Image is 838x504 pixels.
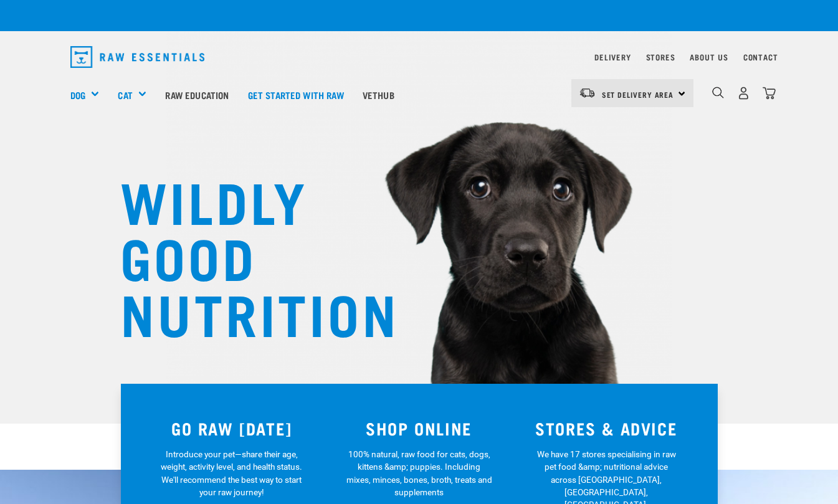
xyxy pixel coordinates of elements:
[146,419,318,438] h3: GO RAW [DATE]
[712,87,724,98] img: home-icon-1@2x.png
[118,88,132,102] a: Cat
[70,88,85,102] a: Dog
[158,448,305,499] p: Introduce your pet—share their age, weight, activity level, and health status. We'll recommend th...
[646,55,675,59] a: Stores
[120,171,369,340] h1: WILDLY GOOD NUTRITION
[156,70,238,120] a: Raw Education
[70,46,205,68] img: Raw Essentials Logo
[594,55,631,59] a: Delivery
[333,419,505,438] h3: SHOP ONLINE
[763,87,776,100] img: home-icon@2x.png
[602,92,674,97] span: Set Delivery Area
[520,419,693,438] h3: STORES & ADVICE
[579,87,596,98] img: van-moving.png
[346,448,492,499] p: 100% natural, raw food for cats, dogs, kittens &amp; puppies. Including mixes, minces, bones, bro...
[60,41,778,73] nav: dropdown navigation
[690,55,728,59] a: About Us
[743,55,778,59] a: Contact
[239,70,353,120] a: Get started with Raw
[353,70,404,120] a: Vethub
[737,87,750,100] img: user.png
